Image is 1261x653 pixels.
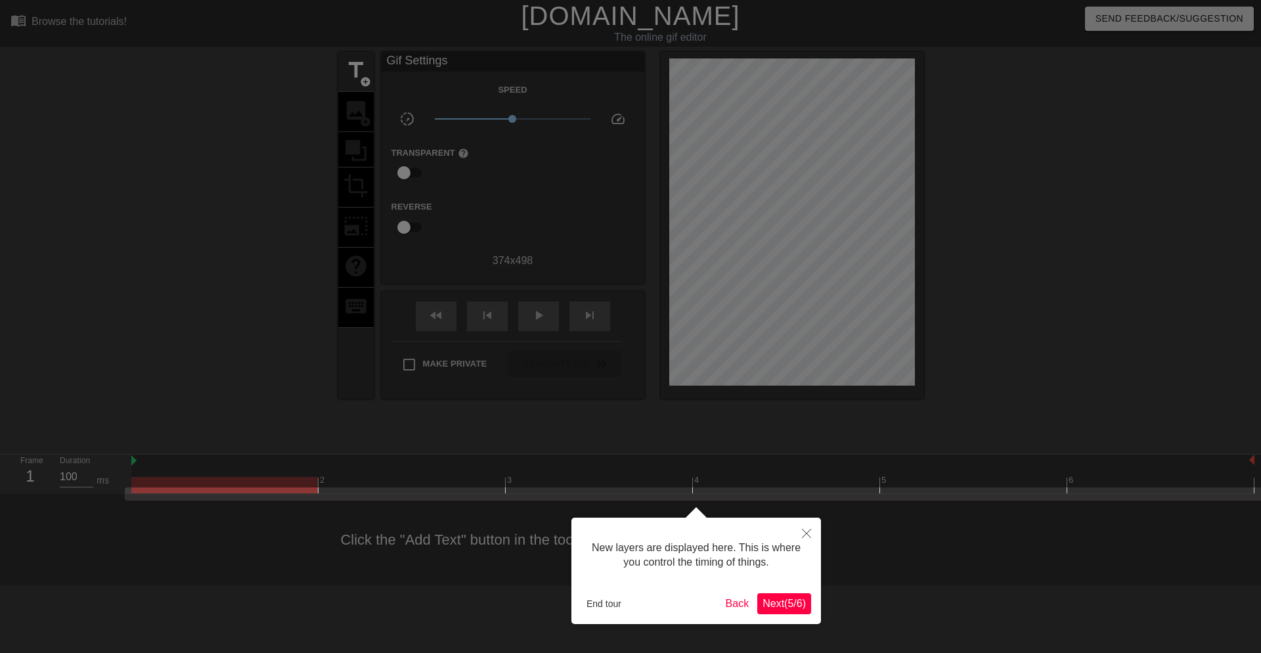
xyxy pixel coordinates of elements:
button: Next [757,593,811,614]
span: Next ( 5 / 6 ) [763,598,806,609]
div: New layers are displayed here. This is where you control the timing of things. [581,528,811,583]
button: Back [720,593,755,614]
button: End tour [581,594,627,614]
button: Close [792,518,821,548]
